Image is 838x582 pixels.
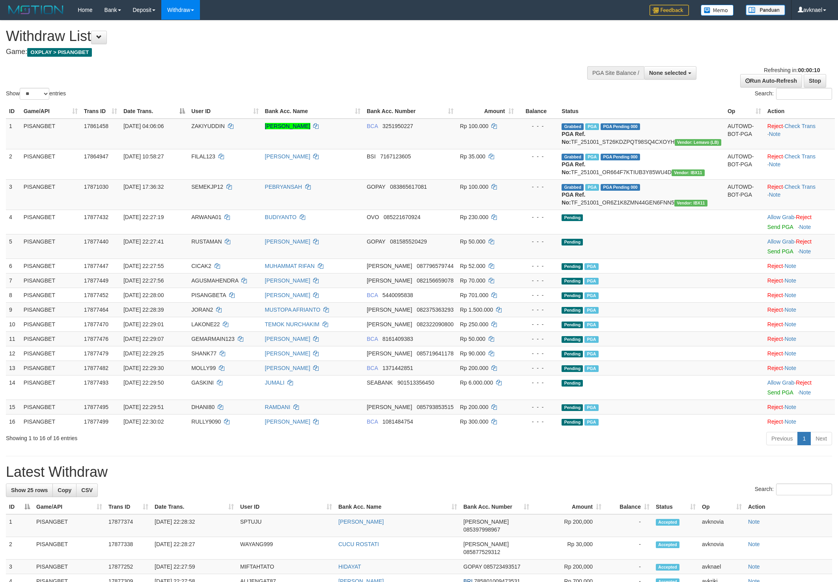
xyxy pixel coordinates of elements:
td: 1 [6,119,21,149]
label: Show entries [6,88,66,100]
a: Reject [767,404,783,410]
span: LAKONE22 [191,321,220,327]
span: [DATE] 22:29:07 [123,336,164,342]
span: · [767,238,796,245]
span: · [767,214,796,220]
div: - - - [520,152,556,160]
span: Rp 1.500.000 [460,307,493,313]
h1: Withdraw List [6,28,551,44]
td: 3 [6,179,21,210]
span: Copy 5440095838 to clipboard [383,292,413,298]
td: 10 [6,317,21,331]
span: PGA Pending [601,184,640,191]
span: GOPAY [367,238,385,245]
span: Pending [562,214,583,221]
span: CSV [81,487,93,493]
span: Copy 083865617081 to clipboard [390,184,427,190]
span: · [767,379,796,386]
div: - - - [520,320,556,328]
td: PISANGBET [21,302,81,317]
span: PISANGBETA [191,292,226,298]
span: 17877493 [84,379,108,386]
span: MOLLY99 [191,365,216,371]
a: [PERSON_NAME] [265,350,310,357]
td: · · [764,119,835,149]
span: [DATE] 22:27:19 [123,214,164,220]
span: AGUSMAHENDRA [191,277,238,284]
td: 11 [6,331,21,346]
span: Marked by avknovia [584,278,598,284]
td: · [764,273,835,288]
span: Copy 082322090800 to clipboard [417,321,454,327]
span: BSI [367,153,376,160]
td: · · [764,149,835,179]
span: Vendor URL: https://dashboard.q2checkout.com/secure [675,139,721,146]
td: PISANGBET [21,234,81,258]
th: Op: activate to sort column ascending [699,500,745,514]
span: Rp 100.000 [460,123,488,129]
span: [PERSON_NAME] [367,350,412,357]
a: Reject [767,184,783,190]
span: Copy 082375363293 to clipboard [417,307,454,313]
a: [PERSON_NAME] [265,365,310,371]
span: RUSTAMAN [191,238,222,245]
span: Marked by avkriki [584,292,598,299]
a: Note [748,541,760,547]
a: JUMALI [265,379,285,386]
span: [DATE] 22:27:56 [123,277,164,284]
span: [DATE] 22:29:30 [123,365,164,371]
td: 7 [6,273,21,288]
img: Button%20Memo.svg [701,5,734,16]
span: OXPLAY > PISANGBET [27,48,92,57]
a: Allow Grab [767,379,794,386]
span: PGA Pending [601,154,640,160]
a: Run Auto-Refresh [740,74,802,87]
a: Check Trans [784,123,816,129]
a: Reject [796,238,812,245]
div: - - - [520,213,556,221]
div: - - - [520,364,556,372]
div: PGA Site Balance / [587,66,644,80]
span: CICAK2 [191,263,211,269]
td: TF_251001_ST26KDZPQT98SQ4CXOYH [558,119,724,149]
a: Next [810,432,832,445]
td: PISANGBET [21,273,81,288]
span: 17877476 [84,336,108,342]
a: Send PGA [767,248,793,255]
span: [DATE] 22:29:25 [123,350,164,357]
a: CUCU ROSTATI [338,541,379,547]
td: · [764,331,835,346]
a: Note [784,307,796,313]
div: - - - [520,350,556,357]
a: Note [748,519,760,525]
span: Marked by avkrizkynain [585,184,599,191]
span: Grabbed [562,123,584,130]
a: [PERSON_NAME] [265,418,310,425]
td: · [764,258,835,273]
a: Note [784,292,796,298]
a: [PERSON_NAME] [265,123,310,129]
td: PISANGBET [21,149,81,179]
a: [PERSON_NAME] [265,292,310,298]
td: 6 [6,258,21,273]
th: User ID: activate to sort column ascending [188,104,261,119]
a: CSV [76,483,98,497]
span: 17877449 [84,277,108,284]
th: Date Trans.: activate to sort column ascending [151,500,237,514]
a: RAMDANI [265,404,291,410]
span: Pending [562,263,583,270]
td: 13 [6,361,21,375]
label: Search: [755,88,832,100]
th: Balance: activate to sort column ascending [605,500,653,514]
span: [DATE] 04:06:06 [123,123,164,129]
span: BCA [367,123,378,129]
span: SEMEKJP12 [191,184,223,190]
span: Copy 081585520429 to clipboard [390,238,427,245]
th: User ID: activate to sort column ascending [237,500,335,514]
a: Copy [52,483,77,497]
a: [PERSON_NAME] [265,238,310,245]
th: Bank Acc. Name: activate to sort column ascending [262,104,364,119]
span: Rp 50.000 [460,336,485,342]
a: Note [784,418,796,425]
span: Copy 085719641178 to clipboard [417,350,454,357]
